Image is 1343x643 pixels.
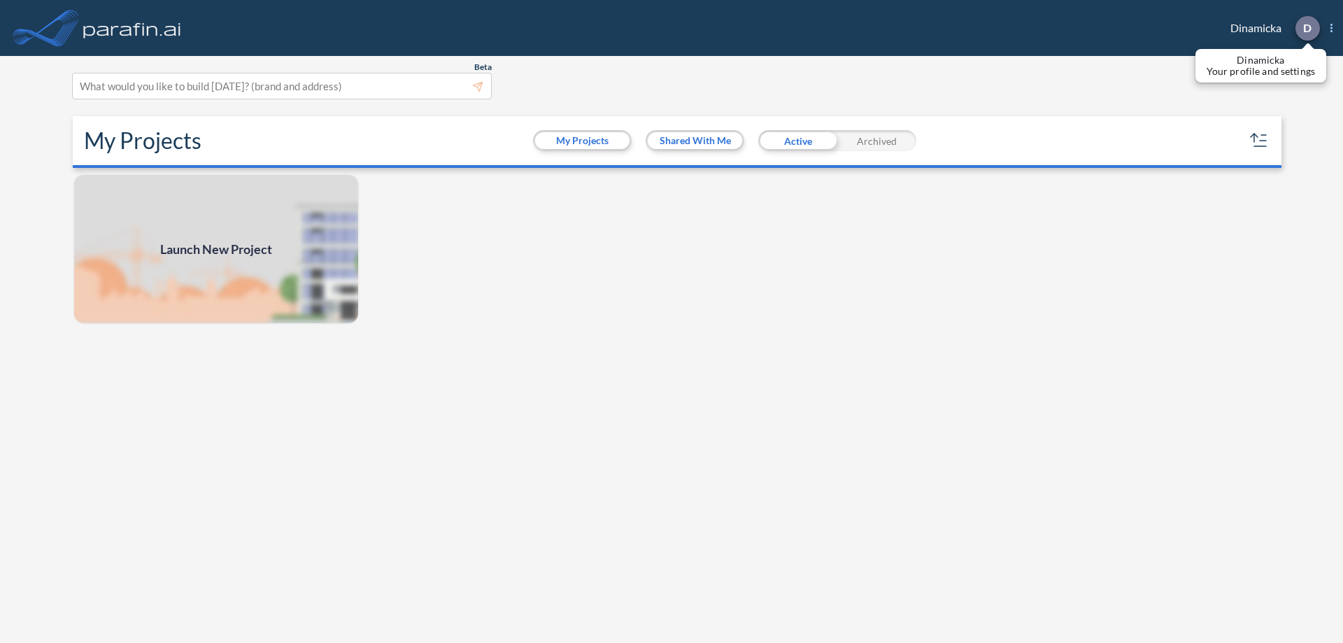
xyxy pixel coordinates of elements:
[758,130,837,151] div: Active
[1207,66,1315,77] p: Your profile and settings
[84,127,201,154] h2: My Projects
[535,132,630,149] button: My Projects
[1207,55,1315,66] p: Dinamicka
[474,62,492,73] span: Beta
[80,14,184,42] img: logo
[837,130,916,151] div: Archived
[1248,129,1270,152] button: sort
[648,132,742,149] button: Shared With Me
[73,174,360,325] a: Launch New Project
[73,174,360,325] img: add
[1209,16,1333,41] div: Dinamicka
[1303,22,1312,34] p: D
[160,240,272,259] span: Launch New Project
